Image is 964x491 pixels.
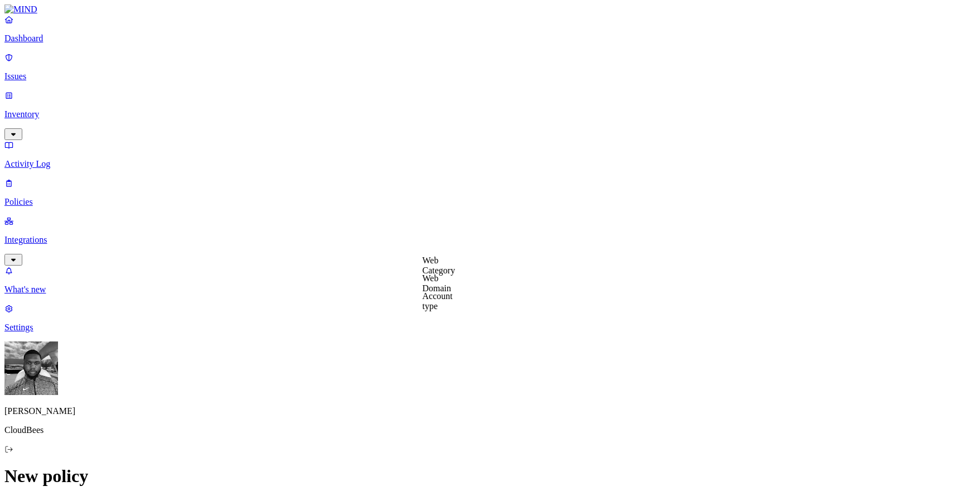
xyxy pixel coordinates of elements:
a: Inventory [4,90,960,138]
a: What's new [4,266,960,295]
p: Activity Log [4,159,960,169]
a: Integrations [4,216,960,264]
label: Web Domain [422,273,451,293]
p: Dashboard [4,33,960,44]
p: What's new [4,285,960,295]
label: Account type [422,291,452,311]
p: Integrations [4,235,960,245]
a: MIND [4,4,960,15]
p: Settings [4,322,960,333]
a: Policies [4,178,960,207]
label: Web Category [422,256,455,275]
a: Settings [4,304,960,333]
p: Inventory [4,109,960,119]
p: Issues [4,71,960,81]
a: Activity Log [4,140,960,169]
p: CloudBees [4,425,960,435]
a: Issues [4,52,960,81]
h1: New policy [4,466,960,487]
p: Policies [4,197,960,207]
a: Dashboard [4,15,960,44]
img: Cameron White [4,341,58,395]
p: [PERSON_NAME] [4,406,960,416]
img: MIND [4,4,37,15]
